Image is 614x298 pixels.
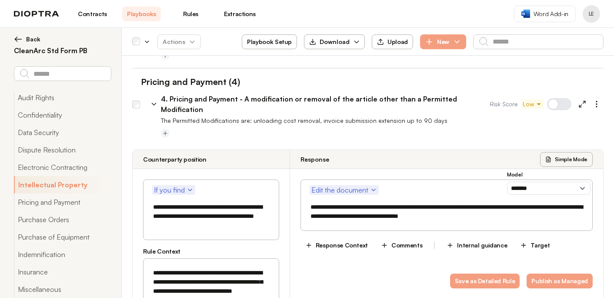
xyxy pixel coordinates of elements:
span: Edit the document [311,185,377,195]
button: Data Security [14,124,111,141]
a: Playbooks [122,7,161,21]
button: Add tag [161,129,170,138]
button: New [420,34,466,49]
span: Actions [156,34,203,50]
button: Low [521,99,544,109]
button: Edit the document [310,185,379,195]
img: left arrow [14,35,23,44]
img: word [521,10,530,18]
button: Download [304,34,365,49]
a: Extractions [220,7,259,21]
button: Internal guidance [442,238,512,253]
p: The Permitted Modifications are: unloading cost removal, invoice submission extension up to 90 days [161,116,604,125]
button: Audit Rights [14,89,111,106]
select: Model [507,182,591,195]
span: Low [523,100,542,108]
button: Purchase Orders [14,211,111,228]
button: Confidentiality [14,106,111,124]
button: Insurance [14,263,111,281]
h3: Model [507,171,591,178]
h3: Response [300,155,329,164]
img: logo [14,11,59,17]
h2: CleanArc Std Form PB [14,45,111,56]
button: Playbook Setup [242,34,297,49]
button: Electronic Contracting [14,159,111,176]
span: Risk Score [490,100,517,108]
div: Upload [377,38,408,46]
a: Word Add-in [514,6,576,22]
button: Actions [157,34,201,49]
button: Dispute Resolution [14,141,111,159]
span: Word Add-in [534,10,568,18]
button: Back [14,35,111,44]
button: Target [515,238,554,253]
button: Publish as Managed [527,274,593,288]
div: Download [309,37,350,46]
span: If you find [154,185,194,195]
button: Comments [376,238,427,253]
div: Select all [132,38,140,46]
button: Purchase of Equipment [14,228,111,246]
button: Response Context [300,238,373,253]
span: Back [26,35,40,44]
button: Miscellaneous [14,281,111,298]
h1: Pricing and Payment (4) [132,75,240,88]
p: 4. Pricing and Payment - A modification or removal of the article other than a Permitted Modifica... [161,94,490,115]
button: Intellectual Property [14,176,111,193]
button: Simple Mode [540,152,593,167]
button: Profile menu [583,5,600,23]
h3: Counterparty position [143,155,207,164]
h3: Rule Context [143,247,279,256]
button: If you find [152,185,195,195]
button: Pricing and Payment [14,193,111,211]
button: Save as Detailed Rule [450,274,520,288]
button: Upload [372,34,413,49]
a: Contracts [73,7,112,21]
button: Indemnification [14,246,111,263]
a: Rules [171,7,210,21]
